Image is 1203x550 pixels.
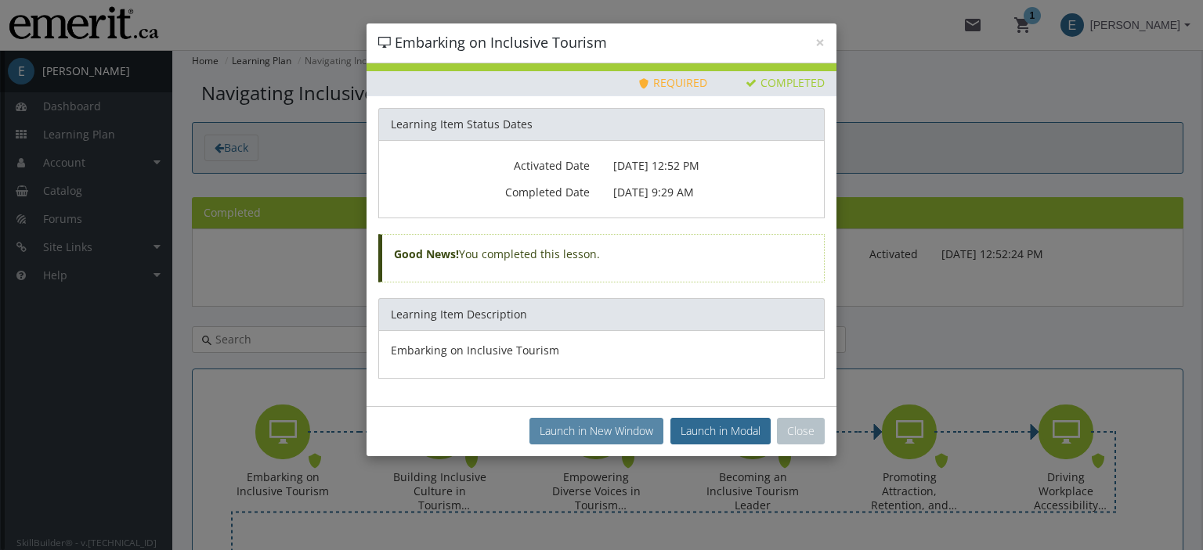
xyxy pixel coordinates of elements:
span: [DATE] 12:52 PM [613,158,699,173]
span: Completed [746,75,825,90]
p: You completed this lesson. [394,246,812,262]
button: Launch in Modal [670,418,771,444]
label: Completed Date [391,179,601,200]
button: Close [777,418,825,444]
button: × [815,34,825,51]
span: [DATE] 9:29 AM [613,185,694,200]
label: Activated Date [391,153,601,174]
strong: Good News! [394,246,459,261]
div: Learning Item Status Dates [378,108,825,140]
span: Required [638,75,707,90]
button: Launch in New Window [529,418,663,444]
div: Learning Item Description [378,298,825,330]
p: Embarking on Inclusive Tourism [391,343,812,358]
span: Embarking on Inclusive Tourism [395,33,607,52]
